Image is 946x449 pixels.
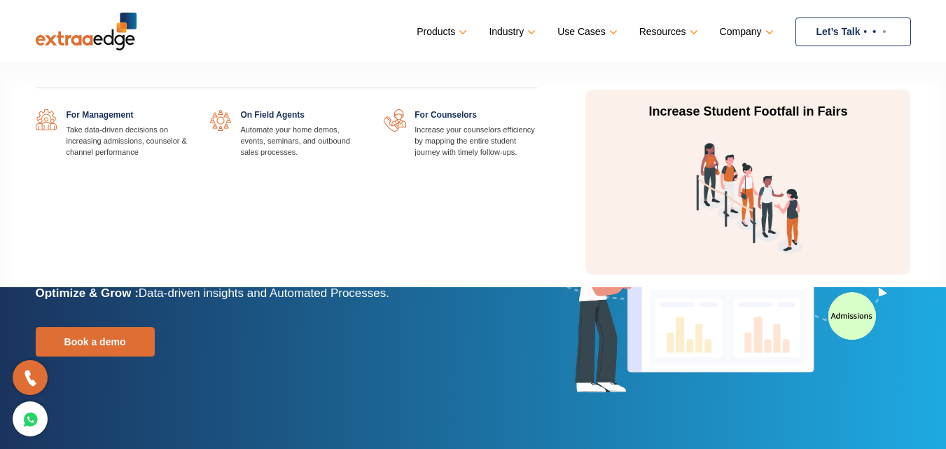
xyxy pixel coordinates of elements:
[489,22,533,42] a: Industry
[639,22,695,42] a: Resources
[139,286,389,300] span: Data-driven insights and Automated Processes.
[36,327,155,357] a: Book a demo
[417,22,464,42] a: Products
[557,22,614,42] a: Use Cases
[795,18,911,46] a: Let’s Talk
[720,22,771,42] a: Company
[616,104,879,120] p: Increase Student Footfall in Fairs
[36,286,139,300] b: Optimize & Grow :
